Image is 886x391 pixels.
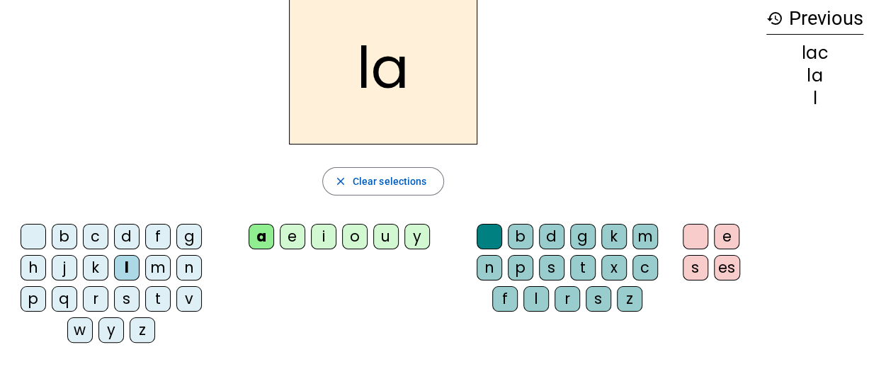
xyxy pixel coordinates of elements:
[52,224,77,249] div: b
[617,286,642,312] div: z
[83,224,108,249] div: c
[492,286,518,312] div: f
[52,286,77,312] div: q
[114,224,140,249] div: d
[683,255,708,280] div: s
[52,255,77,280] div: j
[632,224,658,249] div: m
[766,90,863,107] div: l
[404,224,430,249] div: y
[586,286,611,312] div: s
[83,286,108,312] div: r
[145,255,171,280] div: m
[539,255,564,280] div: s
[766,45,863,62] div: lac
[601,255,627,280] div: x
[176,286,202,312] div: v
[322,167,445,195] button: Clear selections
[98,317,124,343] div: y
[83,255,108,280] div: k
[477,255,502,280] div: n
[353,173,427,190] span: Clear selections
[342,224,368,249] div: o
[539,224,564,249] div: d
[114,286,140,312] div: s
[523,286,549,312] div: l
[766,10,783,27] mat-icon: history
[21,255,46,280] div: h
[130,317,155,343] div: z
[145,286,171,312] div: t
[145,224,171,249] div: f
[176,224,202,249] div: g
[280,224,305,249] div: e
[555,286,580,312] div: r
[766,67,863,84] div: la
[67,317,93,343] div: w
[570,224,596,249] div: g
[21,286,46,312] div: p
[114,255,140,280] div: l
[176,255,202,280] div: n
[632,255,658,280] div: c
[714,224,739,249] div: e
[508,255,533,280] div: p
[766,3,863,35] h3: Previous
[570,255,596,280] div: t
[373,224,399,249] div: u
[601,224,627,249] div: k
[249,224,274,249] div: a
[311,224,336,249] div: i
[334,175,347,188] mat-icon: close
[508,224,533,249] div: b
[714,255,740,280] div: es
